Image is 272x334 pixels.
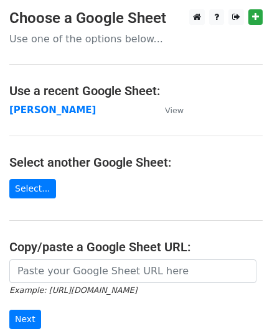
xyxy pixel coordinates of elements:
[9,9,263,27] h3: Choose a Google Sheet
[9,310,41,329] input: Next
[9,104,96,116] a: [PERSON_NAME]
[9,239,263,254] h4: Copy/paste a Google Sheet URL:
[165,106,184,115] small: View
[152,104,184,116] a: View
[9,259,256,283] input: Paste your Google Sheet URL here
[9,155,263,170] h4: Select another Google Sheet:
[9,179,56,198] a: Select...
[9,285,137,295] small: Example: [URL][DOMAIN_NAME]
[9,32,263,45] p: Use one of the options below...
[9,83,263,98] h4: Use a recent Google Sheet:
